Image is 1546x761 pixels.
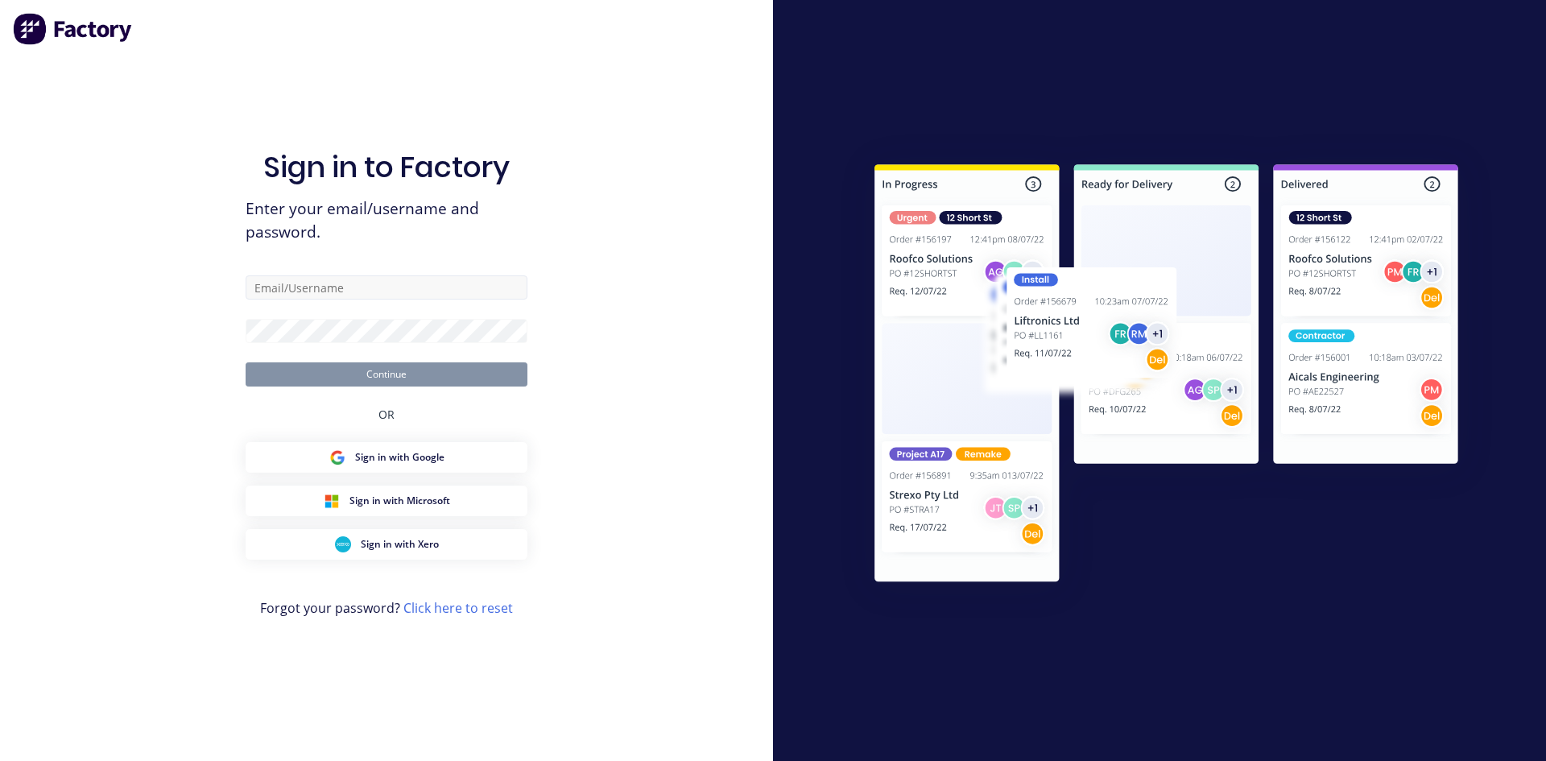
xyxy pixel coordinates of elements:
img: Google Sign in [329,449,345,465]
span: Sign in with Google [355,450,444,465]
button: Continue [246,362,527,387]
img: Microsoft Sign in [324,493,340,509]
img: Sign in [839,132,1494,620]
span: Sign in with Xero [361,537,439,552]
input: Email/Username [246,275,527,300]
button: Google Sign inSign in with Google [246,442,527,473]
span: Enter your email/username and password. [246,197,527,244]
a: Click here to reset [403,599,513,617]
div: OR [378,387,395,442]
h1: Sign in to Factory [263,150,510,184]
img: Factory [13,13,134,45]
span: Sign in with Microsoft [349,494,450,508]
button: Microsoft Sign inSign in with Microsoft [246,486,527,516]
img: Xero Sign in [335,536,351,552]
span: Forgot your password? [260,598,513,618]
button: Xero Sign inSign in with Xero [246,529,527,560]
